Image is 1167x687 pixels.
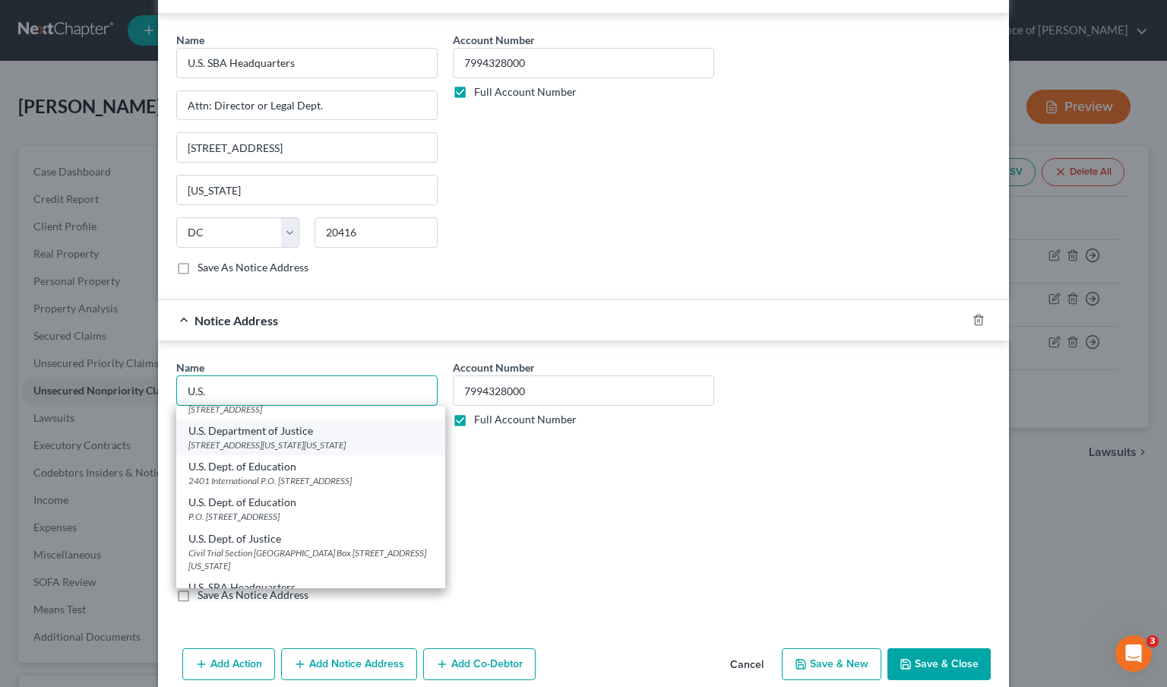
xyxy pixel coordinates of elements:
button: Save & Close [887,648,991,680]
label: Save As Notice Address [198,587,308,603]
input: -- [453,48,714,78]
button: Add Action [182,648,275,680]
div: U.S. Department of Justice [188,423,433,438]
input: Search by name... [176,375,438,406]
div: 2401 International P.O. [STREET_ADDRESS] [188,474,433,487]
span: 3 [1146,635,1159,647]
input: Search by name... [176,48,438,78]
label: Account Number [453,32,535,48]
div: [STREET_ADDRESS][US_STATE][US_STATE] [188,438,433,451]
label: Account Number [453,359,535,375]
button: Save & New [782,648,881,680]
span: Notice Address [194,313,278,328]
div: P.O. [STREET_ADDRESS] [188,510,433,523]
button: Add Notice Address [281,648,417,680]
button: Cancel [718,650,776,680]
div: U.S. Dept. of Education [188,495,433,510]
input: Apt, Suite, etc... [177,133,437,162]
div: [STREET_ADDRESS] [188,403,433,416]
input: Enter address... [177,91,437,120]
div: Civil Trial Section [GEOGRAPHIC_DATA] Box [STREET_ADDRESS][US_STATE] [188,546,433,572]
span: Name [176,361,204,374]
label: Full Account Number [474,84,577,100]
button: Add Co-Debtor [423,648,536,680]
span: Name [176,33,204,46]
input: Enter zip.. [315,217,438,248]
div: U.S. Dept. of Justice [188,531,433,546]
label: Full Account Number [474,412,577,427]
input: -- [453,375,714,406]
div: U.S. Dept. of Education [188,459,433,474]
div: U.S. SBA Headquarters [188,580,433,595]
label: Save As Notice Address [198,260,308,275]
input: Enter city... [177,176,437,204]
iframe: Intercom live chat [1115,635,1152,672]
